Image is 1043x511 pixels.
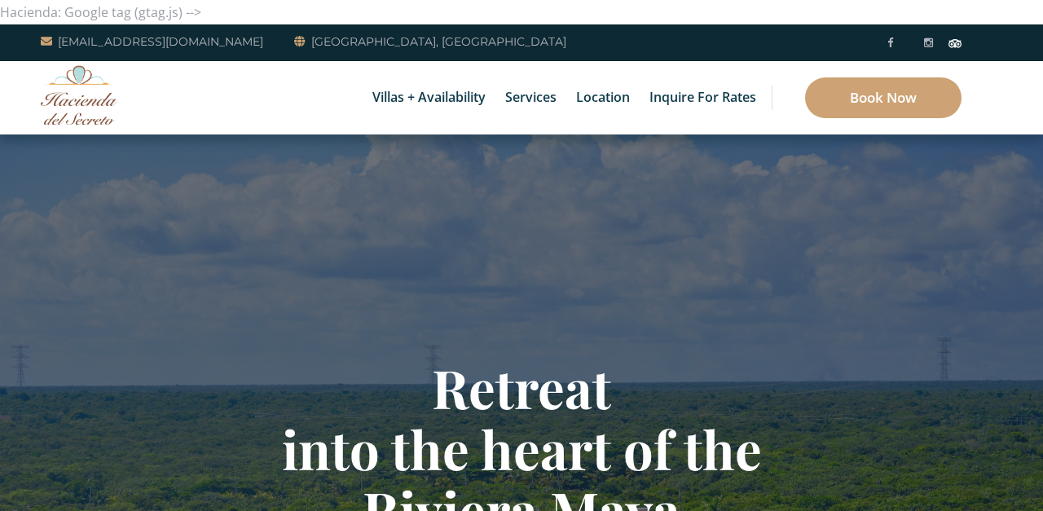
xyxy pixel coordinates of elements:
[568,61,638,134] a: Location
[364,61,494,134] a: Villas + Availability
[948,39,962,47] img: Tripadvisor_logomark.svg
[497,61,565,134] a: Services
[294,32,566,51] a: [GEOGRAPHIC_DATA], [GEOGRAPHIC_DATA]
[641,61,764,134] a: Inquire for Rates
[805,77,962,118] a: Book Now
[41,65,118,125] img: Awesome Logo
[41,32,263,51] a: [EMAIL_ADDRESS][DOMAIN_NAME]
